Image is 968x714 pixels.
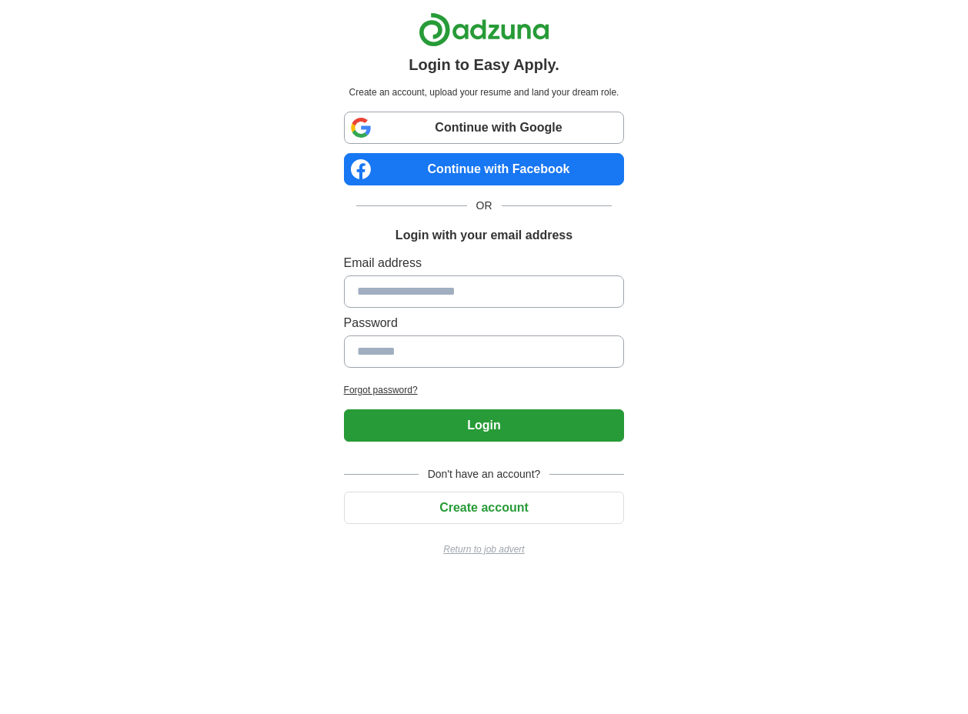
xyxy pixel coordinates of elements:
button: Login [344,409,625,442]
a: Forgot password? [344,383,625,397]
h1: Login with your email address [396,226,572,245]
a: Create account [344,501,625,514]
a: Return to job advert [344,542,625,556]
p: Create an account, upload your resume and land your dream role. [347,85,622,99]
a: Continue with Facebook [344,153,625,185]
span: Don't have an account? [419,466,550,482]
a: Continue with Google [344,112,625,144]
span: OR [467,198,502,214]
label: Password [344,314,625,332]
h1: Login to Easy Apply. [409,53,559,76]
img: Adzuna logo [419,12,549,47]
button: Create account [344,492,625,524]
label: Email address [344,254,625,272]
